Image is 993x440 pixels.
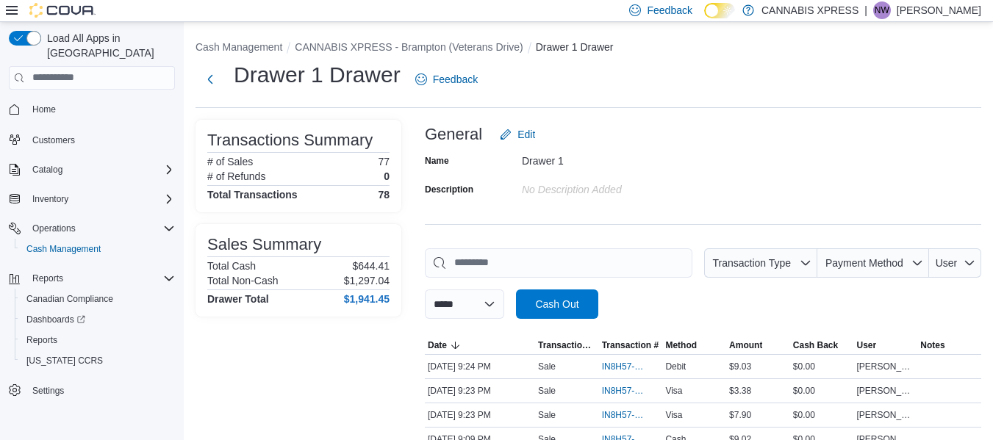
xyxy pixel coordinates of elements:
span: [PERSON_NAME] [857,409,915,421]
span: Canadian Compliance [26,293,113,305]
button: Drawer 1 Drawer [536,41,614,53]
a: Home [26,101,62,118]
button: Cash Out [516,289,598,319]
h3: Sales Summary [207,236,321,253]
span: Dashboards [26,314,85,325]
a: Cash Management [21,240,107,258]
label: Name [425,155,449,167]
span: Load All Apps in [GEOGRAPHIC_DATA] [41,31,175,60]
span: Feedback [433,72,478,87]
span: Canadian Compliance [21,290,175,308]
span: User [936,257,958,269]
div: $0.00 [790,358,854,375]
span: Reports [21,331,175,349]
h6: # of Refunds [207,170,265,182]
span: Date [428,339,447,351]
span: Visa [665,385,682,397]
p: [PERSON_NAME] [897,1,981,19]
span: $7.90 [729,409,751,421]
h4: $1,941.45 [344,293,390,305]
a: Settings [26,382,70,400]
p: | [864,1,867,19]
button: Cash Management [196,41,282,53]
span: Cash Out [535,297,578,311]
button: Home [3,98,181,120]
button: Payment Method [817,248,929,278]
button: Inventory [26,190,74,208]
h3: General [425,126,482,143]
button: Catalog [3,159,181,180]
span: Customers [32,134,75,146]
button: CANNABIS XPRESS - Brampton (Veterans Drive) [295,41,523,53]
span: Amount [729,339,762,351]
h1: Drawer 1 Drawer [234,60,401,90]
button: Cash Back [790,336,854,354]
span: Cash Management [21,240,175,258]
a: [US_STATE] CCRS [21,352,109,369]
p: Sale [538,361,556,372]
button: Amount [726,336,790,354]
span: Transaction Type [538,339,596,351]
p: $1,297.04 [344,275,390,286]
button: Settings [3,380,181,401]
span: Dark Mode [704,18,705,19]
div: [DATE] 9:23 PM [425,382,535,400]
button: Reports [26,270,69,287]
span: Feedback [647,3,692,18]
a: Canadian Compliance [21,290,119,308]
span: Transaction # [602,339,659,351]
span: Transaction Type [712,257,791,269]
label: Description [425,184,473,195]
p: $644.41 [352,260,390,272]
div: No Description added [522,178,719,195]
button: Operations [3,218,181,239]
img: Cova [29,3,96,18]
span: Notes [920,339,944,351]
input: This is a search bar. As you type, the results lower in the page will automatically filter. [425,248,692,278]
span: Cash Management [26,243,101,255]
button: IN8H57-775365 [602,382,660,400]
button: Catalog [26,161,68,178]
button: Reports [3,268,181,289]
span: Inventory [32,193,68,205]
nav: An example of EuiBreadcrumbs [196,40,981,57]
p: CANNABIS XPRESS [761,1,858,19]
button: Cash Management [15,239,181,259]
span: Reports [26,270,175,287]
a: Customers [26,131,81,149]
p: Sale [538,385,556,397]
button: IN8H57-775364 [602,406,660,424]
span: Payment Method [825,257,903,269]
div: Drawer 1 [522,149,719,167]
button: Inventory [3,189,181,209]
div: [DATE] 9:24 PM [425,358,535,375]
span: [US_STATE] CCRS [26,355,103,367]
span: Home [26,100,175,118]
span: Home [32,104,56,115]
button: Date [425,336,535,354]
a: Reports [21,331,63,349]
nav: Complex example [9,93,175,439]
span: NW [875,1,889,19]
p: Sale [538,409,556,421]
div: Nathan Wilson [873,1,891,19]
button: Canadian Compliance [15,289,181,309]
button: IN8H57-775366 [602,358,660,375]
span: Method [665,339,697,351]
span: Dashboards [21,311,175,328]
span: Visa [665,409,682,421]
span: Settings [32,385,64,397]
button: Notes [917,336,981,354]
button: Operations [26,220,82,237]
span: Operations [26,220,175,237]
input: Dark Mode [704,3,735,18]
span: Inventory [26,190,175,208]
button: Reports [15,330,181,350]
span: [PERSON_NAME] [857,361,915,372]
span: Washington CCRS [21,352,175,369]
span: IN8H57-775364 [602,409,645,421]
span: User [857,339,877,351]
span: Cash Back [793,339,838,351]
span: Customers [26,130,175,148]
span: [PERSON_NAME] [857,385,915,397]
